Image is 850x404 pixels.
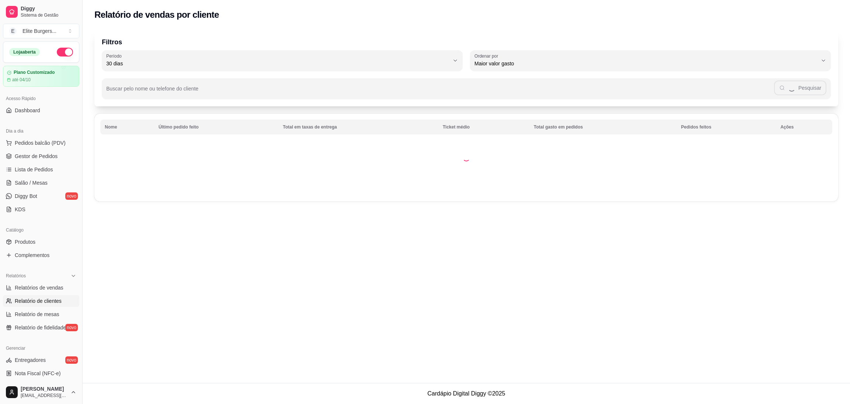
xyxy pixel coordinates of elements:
span: E [9,27,17,35]
a: KDS [3,203,79,215]
label: Período [106,53,124,59]
a: Complementos [3,249,79,261]
a: Relatório de clientes [3,295,79,307]
span: Salão / Mesas [15,179,48,186]
label: Ordenar por [474,53,501,59]
span: Complementos [15,251,49,259]
span: Diggy Bot [15,192,37,200]
span: Lista de Pedidos [15,166,53,173]
span: Relatório de fidelidade [15,324,66,331]
a: Relatórios de vendas [3,282,79,294]
span: Maior valor gasto [474,60,818,67]
span: Gestor de Pedidos [15,153,58,160]
span: Relatório de clientes [15,297,62,305]
a: Lista de Pedidos [3,164,79,175]
a: Salão / Mesas [3,177,79,189]
article: Plano Customizado [14,70,55,75]
span: Nota Fiscal (NFC-e) [15,370,61,377]
span: Entregadores [15,356,46,364]
span: Relatório de mesas [15,311,59,318]
span: Sistema de Gestão [21,12,76,18]
a: Plano Customizadoaté 04/10 [3,66,79,87]
article: até 04/10 [12,77,31,83]
span: Dashboard [15,107,40,114]
span: Pedidos balcão (PDV) [15,139,66,147]
div: Acesso Rápido [3,93,79,105]
button: [PERSON_NAME][EMAIL_ADDRESS][DOMAIN_NAME] [3,383,79,401]
button: Período30 dias [102,50,463,71]
a: Gestor de Pedidos [3,150,79,162]
button: Select a team [3,24,79,38]
div: Loading [463,154,470,161]
span: Relatórios [6,273,26,279]
div: Gerenciar [3,342,79,354]
span: Relatórios de vendas [15,284,63,291]
input: Buscar pelo nome ou telefone do cliente [106,88,774,95]
div: Loja aberta [9,48,40,56]
button: Ordenar porMaior valor gasto [470,50,831,71]
button: Alterar Status [57,48,73,57]
a: Diggy Botnovo [3,190,79,202]
span: [EMAIL_ADDRESS][DOMAIN_NAME] [21,393,68,398]
footer: Cardápio Digital Diggy © 2025 [83,383,850,404]
a: Produtos [3,236,79,248]
div: Elite Burgers ... [23,27,56,35]
a: Dashboard [3,105,79,116]
h2: Relatório de vendas por cliente [94,9,219,21]
div: Catálogo [3,224,79,236]
a: Relatório de mesas [3,308,79,320]
a: Relatório de fidelidadenovo [3,322,79,333]
span: [PERSON_NAME] [21,386,68,393]
div: Dia a dia [3,125,79,137]
a: DiggySistema de Gestão [3,3,79,21]
span: 30 dias [106,60,449,67]
span: Diggy [21,6,76,12]
span: KDS [15,206,25,213]
span: Produtos [15,238,35,246]
p: Filtros [102,37,831,47]
a: Entregadoresnovo [3,354,79,366]
button: Pedidos balcão (PDV) [3,137,79,149]
a: Nota Fiscal (NFC-e) [3,367,79,379]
